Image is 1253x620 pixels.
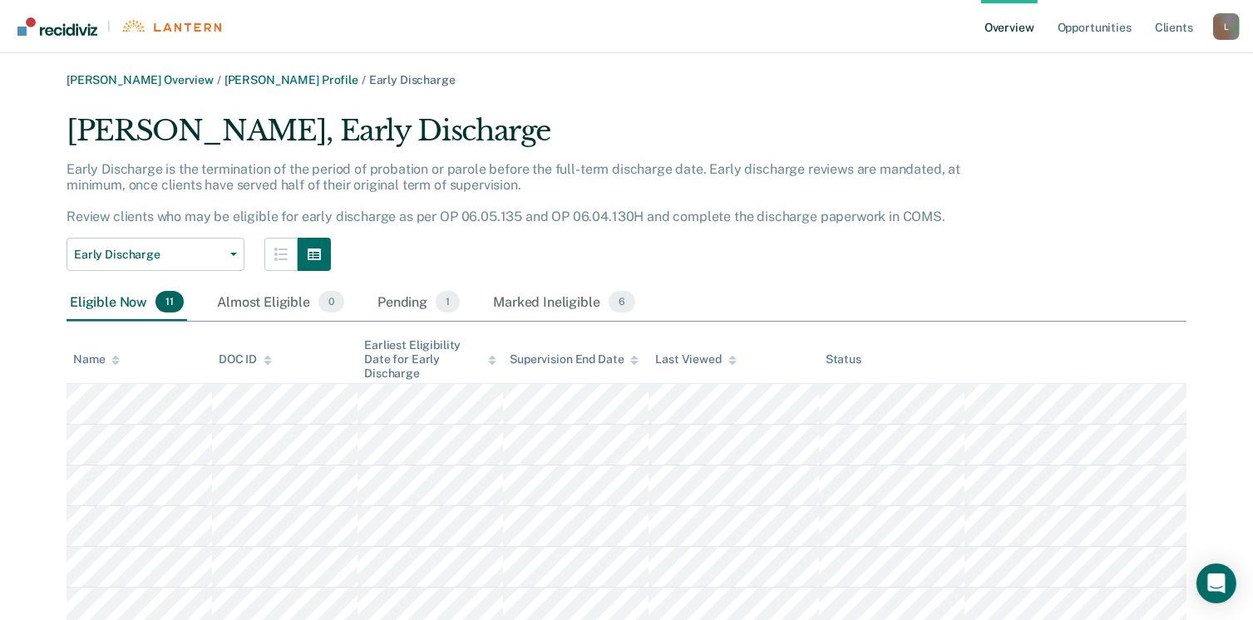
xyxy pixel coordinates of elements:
a: [PERSON_NAME] Overview [67,73,214,86]
button: Profile dropdown button [1213,13,1240,40]
img: Lantern [121,20,221,32]
span: 6 [609,291,635,312]
div: Name [73,352,120,367]
div: Almost Eligible0 [214,284,348,321]
span: Early Discharge [74,248,224,262]
button: Early Discharge [67,238,244,271]
div: Status [826,352,861,367]
a: [PERSON_NAME] Profile [224,73,358,86]
div: Marked Ineligible6 [490,284,639,321]
div: Pending1 [374,284,463,321]
div: Last Viewed [655,352,736,367]
div: L [1213,13,1240,40]
span: / [214,73,224,86]
img: Recidiviz [17,17,97,36]
span: 11 [155,291,184,312]
p: Early Discharge is the termination of the period of probation or parole before the full-term disc... [67,161,960,225]
div: [PERSON_NAME], Early Discharge [67,114,1006,161]
div: Open Intercom Messenger [1196,563,1236,603]
div: DOC ID [219,352,272,367]
div: Supervision End Date [510,352,639,367]
span: 1 [436,291,460,312]
div: Earliest Eligibility Date for Early Discharge [364,338,496,380]
span: / [358,73,369,86]
span: | [97,19,121,33]
span: Early Discharge [369,73,456,86]
div: Eligible Now11 [67,284,187,321]
span: 0 [318,291,344,312]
